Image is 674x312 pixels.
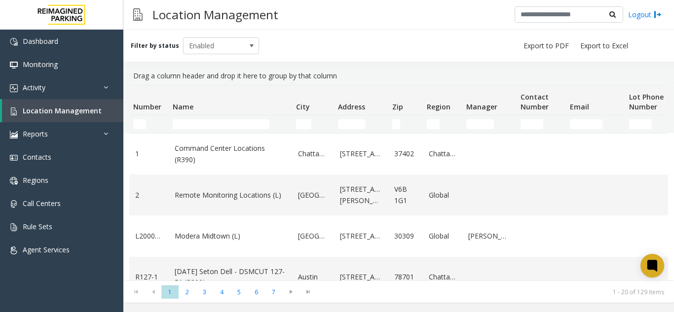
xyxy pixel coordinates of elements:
span: Enabled [184,38,244,54]
img: 'icon' [10,154,18,162]
span: Reports [23,129,48,139]
img: 'icon' [10,223,18,231]
a: Remote Monitoring Locations (L) [175,190,286,201]
a: R127-1 [135,272,163,282]
img: 'icon' [10,38,18,46]
img: 'icon' [10,200,18,208]
h3: Location Management [148,2,283,27]
a: [STREET_ADDRESS][PERSON_NAME] [340,184,382,206]
a: V6B 1G1 [394,184,417,206]
a: 30309 [394,231,417,242]
a: Logout [628,9,662,20]
a: [STREET_ADDRESS] [340,148,382,159]
input: Number Filter [133,119,146,129]
td: City Filter [292,115,334,133]
a: 37402 [394,148,417,159]
button: Export to PDF [520,39,573,53]
span: Go to the last page [300,285,317,299]
span: Page 2 [179,285,196,299]
input: Manager Filter [466,119,494,129]
span: Page 1 [161,285,179,299]
img: logout [654,9,662,20]
button: Export to Excel [576,39,632,53]
span: Zip [392,102,403,111]
label: Filter by status [131,41,179,50]
span: Location Management [23,106,102,115]
input: Name Filter [173,119,269,129]
span: Contacts [23,152,51,162]
span: Export to PDF [524,41,569,51]
img: 'icon' [10,246,18,254]
a: [GEOGRAPHIC_DATA] [298,231,328,242]
span: Page 3 [196,285,213,299]
span: Rule Sets [23,222,52,231]
span: Email [570,102,589,111]
input: Email Filter [570,119,602,129]
kendo-pager-info: 1 - 20 of 129 items [323,288,664,296]
td: Address Filter [334,115,388,133]
a: [DATE] Seton Dell - DSMCUT 127-51 (R390) [175,266,286,288]
span: Page 6 [248,285,265,299]
img: 'icon' [10,177,18,185]
span: Lot Phone Number [629,92,664,111]
span: Call Centers [23,199,61,208]
span: Address [338,102,365,111]
td: Manager Filter [462,115,517,133]
a: [STREET_ADDRESS] [340,272,382,282]
td: Email Filter [566,115,625,133]
a: L20000500 [135,231,163,242]
input: City Filter [296,119,311,129]
a: Command Center Locations (R390) [175,143,286,165]
span: Go to the last page [301,288,315,296]
img: 'icon' [10,61,18,69]
a: 2 [135,190,163,201]
td: Name Filter [169,115,292,133]
span: Activity [23,83,45,92]
td: Zip Filter [388,115,423,133]
span: Name [173,102,193,111]
a: Global [429,231,456,242]
span: Regions [23,175,48,185]
img: pageIcon [133,2,143,27]
span: Region [427,102,450,111]
span: City [296,102,310,111]
a: [GEOGRAPHIC_DATA] [298,190,328,201]
a: Austin [298,272,328,282]
div: Data table [123,85,674,280]
a: Global [429,190,456,201]
a: [STREET_ADDRESS] [340,231,382,242]
span: Monitoring [23,60,58,69]
img: 'icon' [10,107,18,115]
input: Region Filter [427,119,440,129]
td: Number Filter [129,115,169,133]
td: Region Filter [423,115,462,133]
span: Page 7 [265,285,282,299]
a: Chattanooga [298,148,328,159]
span: Export to Excel [580,41,628,51]
span: Agent Services [23,245,70,254]
span: Page 5 [230,285,248,299]
div: Drag a column header and drop it here to group by that column [129,67,668,85]
span: Dashboard [23,36,58,46]
a: Modera Midtown (L) [175,231,286,242]
input: Zip Filter [392,119,400,129]
span: Go to the next page [284,288,298,296]
a: 1 [135,148,163,159]
span: Manager [466,102,497,111]
a: 78701 [394,272,417,282]
a: Chattanooga [429,148,456,159]
td: Contact Number Filter [517,115,566,133]
span: Number [133,102,161,111]
a: Location Management [2,99,123,122]
input: Address Filter [338,119,366,129]
a: [PERSON_NAME] [468,231,511,242]
span: Contact Number [521,92,549,111]
input: Lot Phone Number Filter [629,119,652,129]
input: Contact Number Filter [521,119,543,129]
img: 'icon' [10,84,18,92]
a: Chattanooga [429,272,456,282]
span: Page 4 [213,285,230,299]
img: 'icon' [10,131,18,139]
span: Go to the next page [282,285,300,299]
